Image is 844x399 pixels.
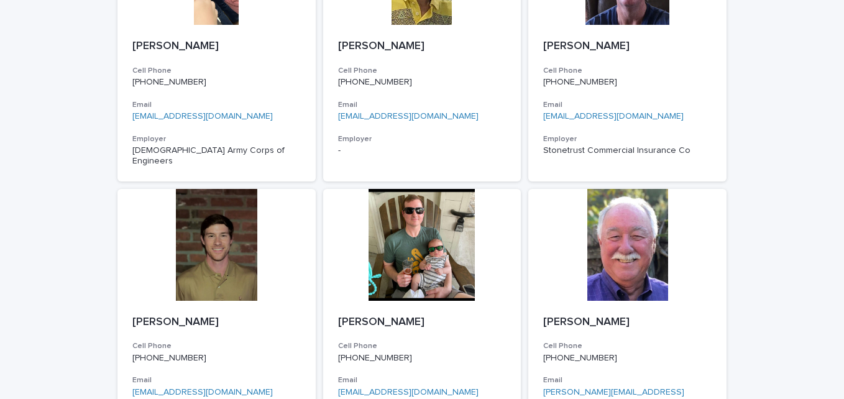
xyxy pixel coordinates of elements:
h3: Employer [338,134,507,144]
h3: Employer [543,134,712,144]
p: [PERSON_NAME] [132,40,301,53]
p: [PERSON_NAME] [132,316,301,329]
a: [EMAIL_ADDRESS][DOMAIN_NAME] [338,112,479,121]
a: [EMAIL_ADDRESS][DOMAIN_NAME] [338,388,479,397]
h3: Cell Phone [543,341,712,351]
p: [PERSON_NAME] [543,40,712,53]
p: Stonetrust Commercial Insurance Co [543,145,712,156]
h3: Email [132,100,301,110]
a: [PHONE_NUMBER] [338,78,412,86]
h3: Employer [132,134,301,144]
h3: Cell Phone [338,341,507,351]
a: [PHONE_NUMBER] [132,78,206,86]
h3: Email [543,100,712,110]
a: [EMAIL_ADDRESS][DOMAIN_NAME] [132,388,273,397]
h3: Cell Phone [543,66,712,76]
h3: Cell Phone [132,341,301,351]
a: [EMAIL_ADDRESS][DOMAIN_NAME] [543,112,684,121]
h3: Email [338,375,507,385]
p: - [338,145,507,156]
a: [EMAIL_ADDRESS][DOMAIN_NAME] [132,112,273,121]
h3: Cell Phone [132,66,301,76]
a: [PHONE_NUMBER] [543,354,617,362]
h3: Cell Phone [338,66,507,76]
p: [PERSON_NAME] [338,40,507,53]
p: [DEMOGRAPHIC_DATA] Army Corps of Engineers [132,145,301,167]
a: [PHONE_NUMBER] [543,78,617,86]
h3: Email [543,375,712,385]
h3: Email [132,375,301,385]
a: [PHONE_NUMBER] [338,354,412,362]
h3: Email [338,100,507,110]
p: [PERSON_NAME] [543,316,712,329]
p: [PERSON_NAME] [338,316,507,329]
a: [PHONE_NUMBER] [132,354,206,362]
